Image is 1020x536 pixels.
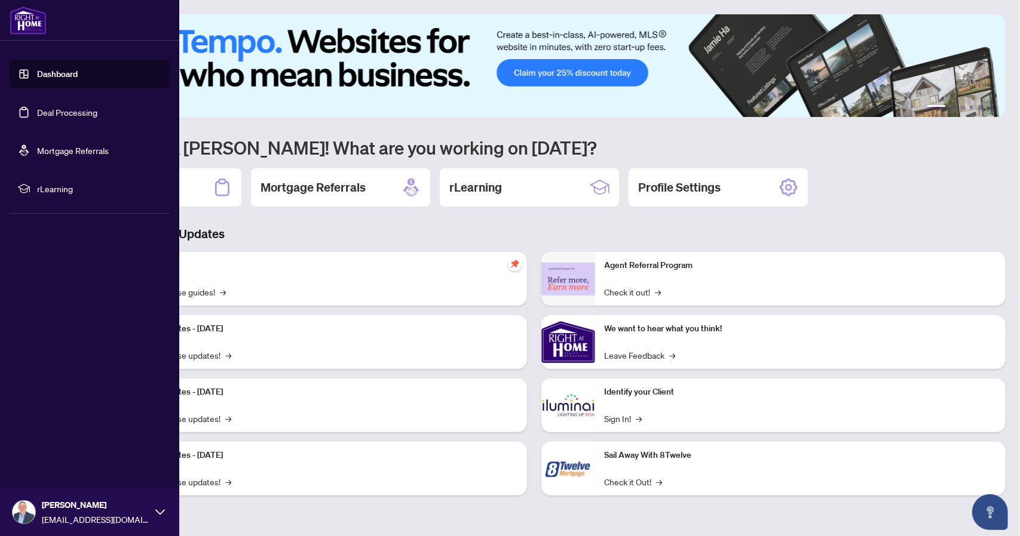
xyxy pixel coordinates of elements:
[951,105,955,110] button: 2
[605,449,997,462] p: Sail Away With 8Twelve
[656,285,661,298] span: →
[37,182,161,195] span: rLearning
[541,315,595,369] img: We want to hear what you think!
[605,259,997,272] p: Agent Referral Program
[605,285,661,298] a: Check it out!→
[670,349,676,362] span: →
[960,105,965,110] button: 3
[657,475,663,488] span: →
[10,6,47,35] img: logo
[541,378,595,432] img: Identify your Client
[125,322,517,335] p: Platform Updates - [DATE]
[970,105,975,110] button: 4
[605,475,663,488] a: Check it Out!→
[62,136,1006,159] h1: Welcome back [PERSON_NAME]! What are you working on [DATE]?
[225,475,231,488] span: →
[541,442,595,495] img: Sail Away With 8Twelve
[37,69,78,79] a: Dashboard
[62,226,1006,242] h3: Brokerage & Industry Updates
[508,257,522,271] span: pushpin
[541,263,595,295] img: Agent Referral Program
[220,285,226,298] span: →
[927,105,946,110] button: 1
[37,107,97,118] a: Deal Processing
[638,179,721,196] h2: Profile Settings
[605,386,997,399] p: Identify your Client
[42,513,149,526] span: [EMAIL_ADDRESS][DOMAIN_NAME]
[125,386,517,399] p: Platform Updates - [DATE]
[261,179,366,196] h2: Mortgage Referrals
[989,105,994,110] button: 6
[979,105,984,110] button: 5
[605,322,997,335] p: We want to hear what you think!
[605,412,642,425] a: Sign In!→
[449,179,502,196] h2: rLearning
[225,412,231,425] span: →
[636,412,642,425] span: →
[42,498,149,512] span: [PERSON_NAME]
[605,349,676,362] a: Leave Feedback→
[225,349,231,362] span: →
[13,501,35,523] img: Profile Icon
[37,145,109,156] a: Mortgage Referrals
[62,14,1006,117] img: Slide 0
[125,259,517,272] p: Self-Help
[125,449,517,462] p: Platform Updates - [DATE]
[972,494,1008,530] button: Open asap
